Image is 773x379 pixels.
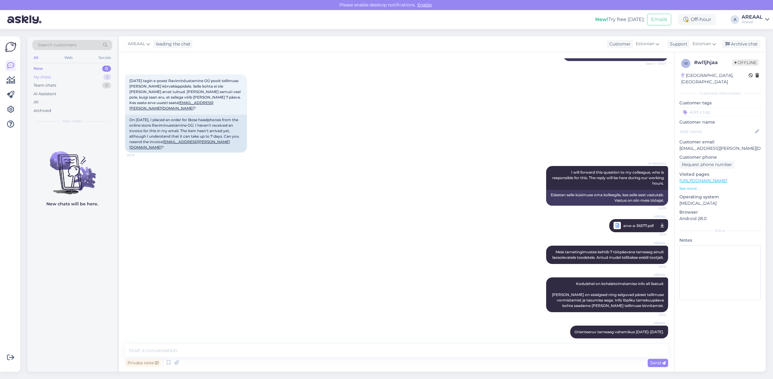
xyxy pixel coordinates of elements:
[643,273,666,277] span: AREAAL
[34,91,56,97] div: AI Assistant
[692,41,711,47] span: Estonian
[623,222,654,229] span: arve-a-36577.pdf
[102,82,111,88] div: 0
[679,145,761,152] p: [EMAIL_ADDRESS][PERSON_NAME][DOMAIN_NAME]
[125,115,247,153] div: On [DATE], I placed an order for Bose headphones from the online store Raviminuestamine OÜ. I hav...
[731,15,739,24] div: A
[416,2,434,8] span: Enable
[34,82,56,88] div: Team chats
[128,41,145,47] span: AREAAL
[680,128,754,135] input: Add name
[127,153,150,157] span: 20:10
[742,15,763,20] div: AREAAL
[679,161,735,169] div: Request phone number
[552,170,665,186] span: I will forward this question to my colleague, who is responsible for this. The reply will be here...
[679,139,761,145] p: Customer email
[129,139,230,150] a: [EMAIL_ADDRESS][PERSON_NAME][DOMAIN_NAME]
[650,360,666,366] span: Send
[643,321,666,325] span: AREAAL
[38,42,77,48] span: Search customers
[552,250,665,260] span: Meie tarnetingimustes kehtib 7 tööpäevane tarneaeg ainult laosolevatele toodetele. Antud mudel te...
[643,241,666,245] span: AREAAL
[34,74,51,80] div: My chats
[679,209,761,215] p: Browser
[679,228,761,233] div: Extra
[636,41,654,47] span: Estonian
[5,41,16,53] img: Askly Logo
[678,14,716,25] div: Off-hour
[742,20,763,24] div: Areaal
[643,231,666,238] span: 20:11
[609,219,668,232] a: AREAALarve-a-36577.pdf20:11
[679,119,761,125] p: Customer name
[103,74,111,80] div: 1
[679,100,761,106] p: Customer tags
[63,118,82,124] span: New chats
[681,72,749,85] div: [GEOGRAPHIC_DATA], [GEOGRAPHIC_DATA]
[679,194,761,200] p: Operating system
[102,66,111,72] div: 0
[546,190,668,206] div: Edastan selle küsimuse oma kolleegile, kes selle eest vastutab. Vastus on siin meie tööajal.
[643,161,666,166] span: AI Assistant
[742,15,769,24] a: AREAALAreaal
[679,186,761,191] p: See more ...
[694,59,732,66] div: # wl1jhjaa
[63,54,74,62] div: Web
[574,330,664,334] span: Orienteeruv tarneaeg vahemikus [DATE]-[DATE].
[679,178,727,183] a: [URL][DOMAIN_NAME]
[679,171,761,178] p: Visited pages
[722,40,760,48] div: Archive chat
[643,312,666,317] span: 20:12
[667,41,687,47] div: Support
[679,154,761,161] p: Customer phone
[679,91,761,96] div: Customer information
[34,99,39,105] div: All
[607,41,631,47] div: Customer
[32,54,39,62] div: All
[679,107,761,117] input: Add a tag
[643,264,666,269] span: 20:12
[679,237,761,244] p: Notes
[129,78,242,110] span: [DATE] tegin e-poest Raviminõustamine OÜ poolt tellimuse [PERSON_NAME] kõrvaklappidele. Selle koh...
[643,206,666,211] span: 20:10
[97,54,112,62] div: Socials
[679,215,761,222] p: Android 28.0
[552,281,665,308] span: Kodulehel on kohaletoimetamise info all lisatud: [PERSON_NAME] on esialgsed ning selguvad pärast ...
[643,214,666,219] span: AREAAL
[34,66,43,72] div: New
[643,61,666,66] span: Seen ✓ 20:07
[684,61,688,66] span: w
[153,41,191,47] div: leading the chat
[679,200,761,207] p: [MEDICAL_DATA]
[732,59,759,66] span: Offline
[125,359,161,367] div: Private note
[595,16,608,22] b: New!
[34,108,51,114] div: Archived
[647,14,671,25] button: Emails
[27,140,117,195] img: No chats
[46,201,98,207] p: New chats will be here.
[595,16,645,23] div: Try free [DATE]:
